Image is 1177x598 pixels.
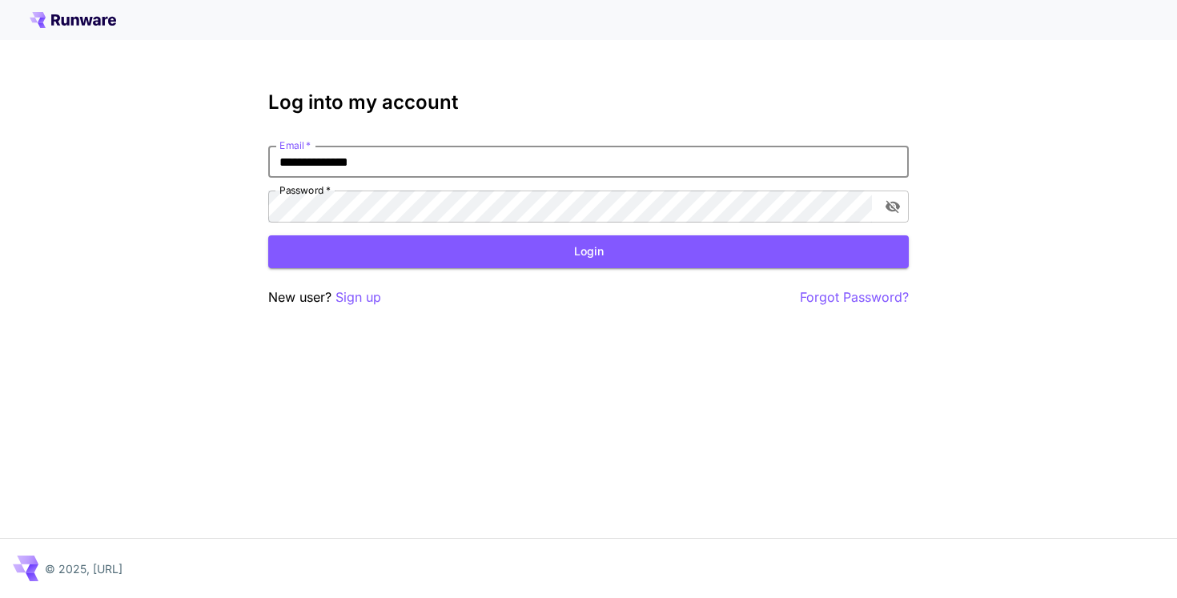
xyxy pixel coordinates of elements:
[878,192,907,221] button: toggle password visibility
[800,287,909,307] button: Forgot Password?
[279,138,311,152] label: Email
[279,183,331,197] label: Password
[268,235,909,268] button: Login
[268,287,381,307] p: New user?
[335,287,381,307] button: Sign up
[45,560,123,577] p: © 2025, [URL]
[268,91,909,114] h3: Log into my account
